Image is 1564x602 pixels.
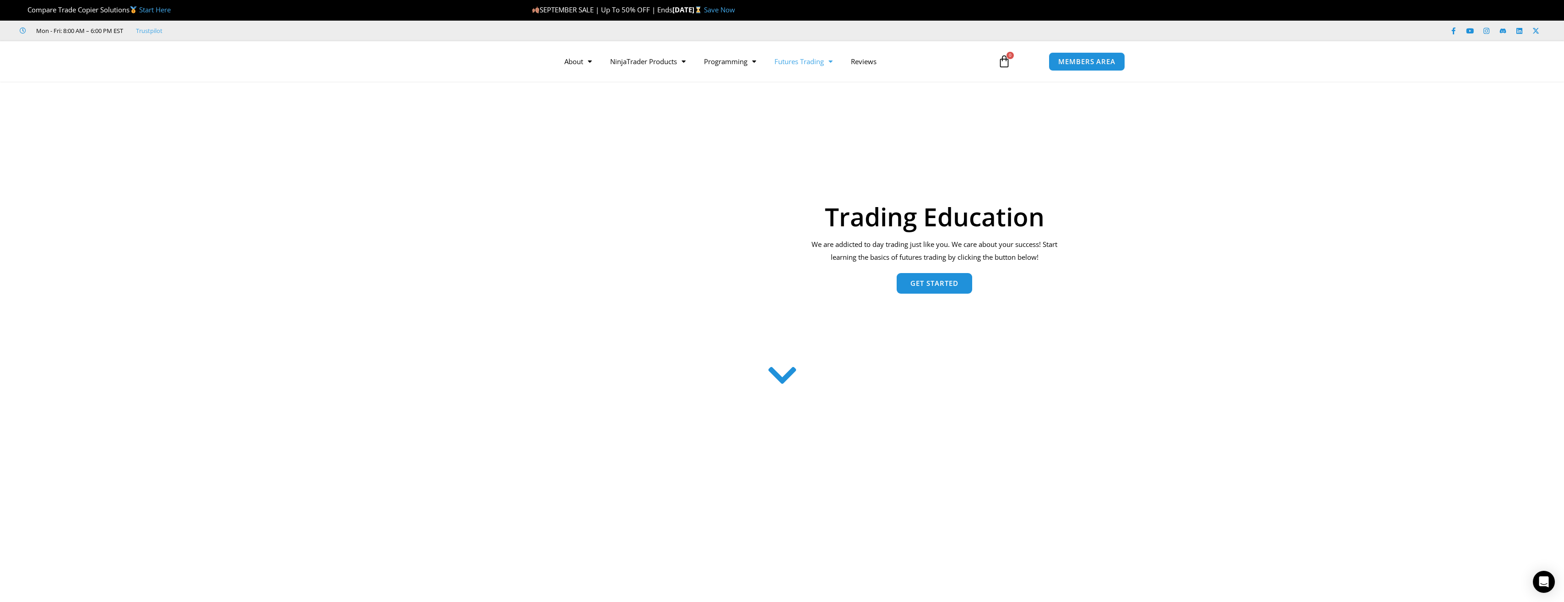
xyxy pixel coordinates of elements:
[806,238,1063,264] p: We are addicted to day trading just like you. We care about your success! Start learning the basi...
[806,204,1063,229] h1: Trading Education
[695,6,702,13] img: ⌛
[1007,52,1014,59] span: 0
[20,5,171,14] span: Compare Trade Copier Solutions
[704,5,735,14] a: Save Now
[439,45,537,78] img: LogoAI | Affordable Indicators – NinjaTrader
[842,51,886,72] a: Reviews
[897,273,972,294] a: Get Started
[601,51,695,72] a: NinjaTrader Products
[672,5,704,14] strong: [DATE]
[1049,52,1125,71] a: MEMBERS AREA
[1533,571,1555,593] div: Open Intercom Messenger
[501,130,788,348] img: AdobeStock 293954085 1 Converted | Affordable Indicators – NinjaTrader
[910,280,958,287] span: Get Started
[20,6,27,13] img: 🏆
[532,5,672,14] span: SEPTEMBER SALE | Up To 50% OFF | Ends
[139,5,171,14] a: Start Here
[1058,58,1115,65] span: MEMBERS AREA
[695,51,765,72] a: Programming
[34,25,123,36] span: Mon - Fri: 8:00 AM – 6:00 PM EST
[136,25,162,36] a: Trustpilot
[765,51,842,72] a: Futures Trading
[130,6,137,13] img: 🥇
[555,51,987,72] nav: Menu
[984,48,1024,75] a: 0
[555,51,601,72] a: About
[532,6,539,13] img: 🍂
